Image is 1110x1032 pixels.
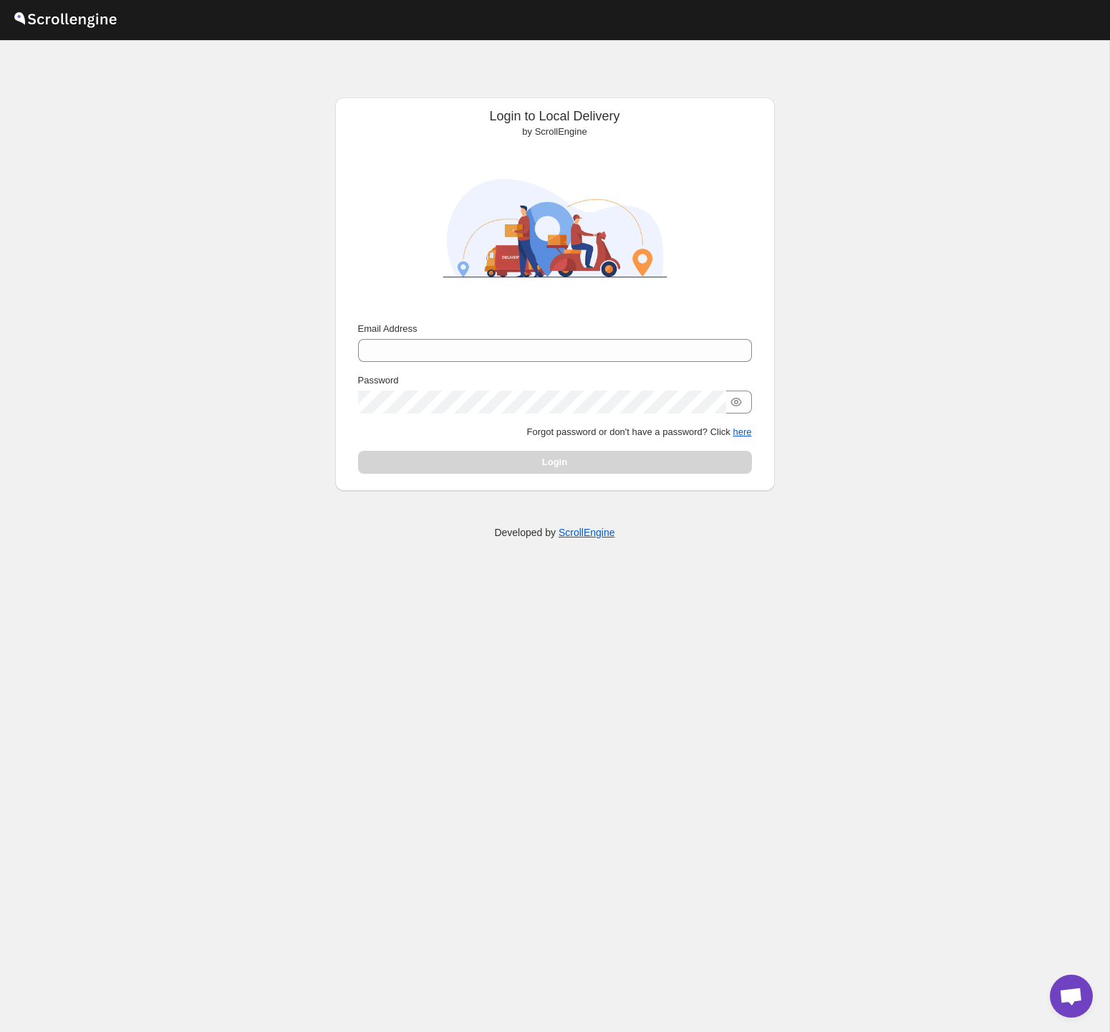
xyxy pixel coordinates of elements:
[358,425,752,439] p: Forgot password or don't have a password? Click
[559,527,615,538] a: ScrollEngine
[347,109,763,139] div: Login to Local Delivery
[430,145,680,312] img: ScrollEngine
[522,126,587,137] span: by ScrollEngine
[1050,975,1093,1018] div: Open chat
[733,426,751,437] button: here
[494,525,614,540] p: Developed by
[358,323,418,334] span: Email Address
[358,375,399,386] span: Password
